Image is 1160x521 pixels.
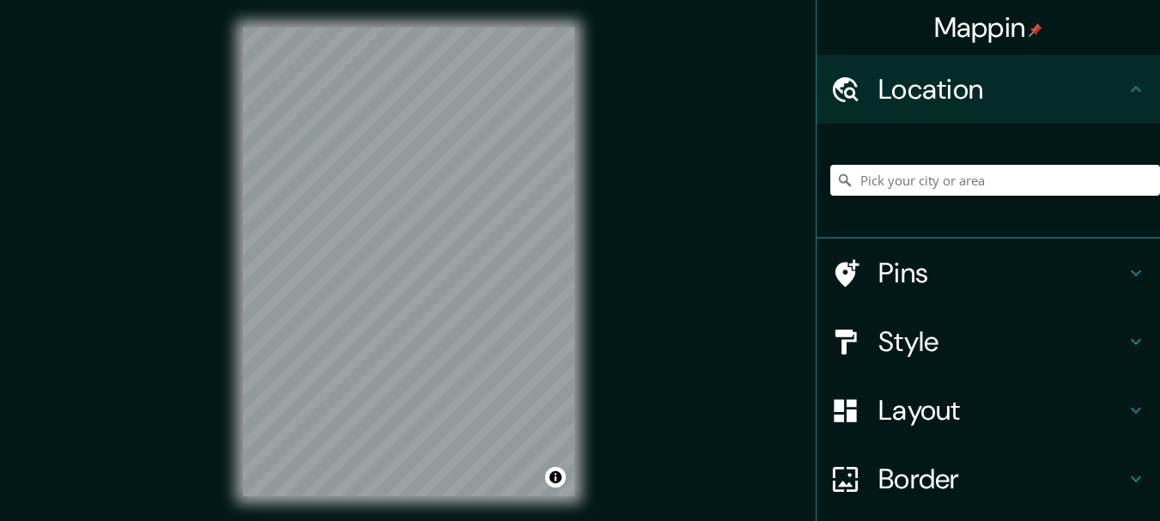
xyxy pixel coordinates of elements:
div: Pins [817,239,1160,307]
h4: Style [878,324,1126,359]
img: pin-icon.png [1029,23,1042,37]
input: Pick your city or area [830,165,1160,196]
div: Style [817,307,1160,376]
h4: Mappin [934,10,1043,45]
h4: Layout [878,393,1126,427]
button: Toggle attribution [545,467,566,488]
h4: Pins [878,256,1126,290]
div: Location [817,55,1160,124]
div: Border [817,445,1160,513]
canvas: Map [243,27,574,496]
div: Layout [817,376,1160,445]
h4: Border [878,462,1126,496]
h4: Location [878,72,1126,106]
